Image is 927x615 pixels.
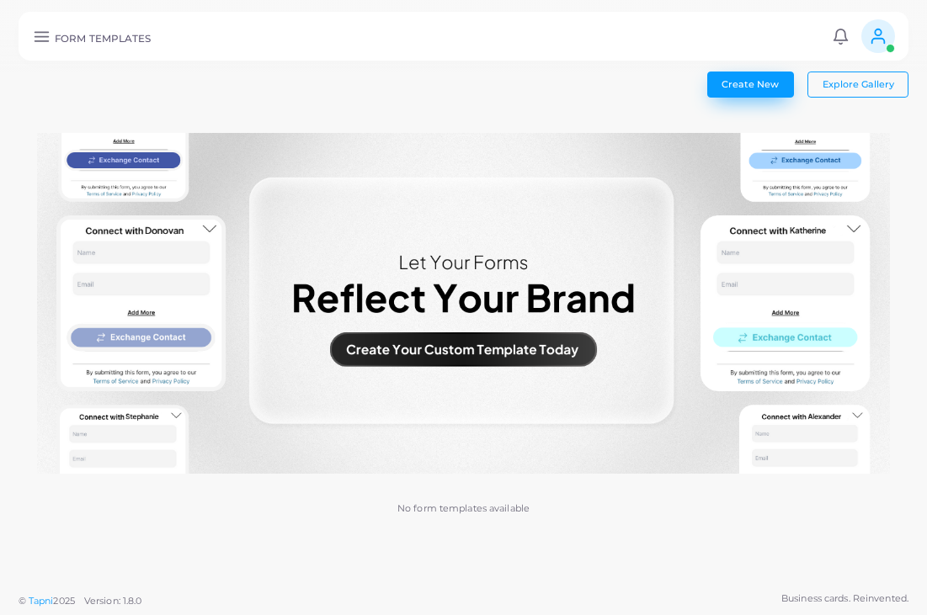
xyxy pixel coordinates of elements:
h5: FORM TEMPLATES [55,33,152,45]
span: Version: 1.8.0 [84,595,142,607]
button: Create New [707,72,794,97]
a: Tapni [29,595,54,607]
button: Explore Gallery [807,72,908,97]
span: Explore Gallery [823,78,894,90]
span: © [19,594,141,608]
span: 2025 [53,594,74,608]
img: No form templates [37,133,890,474]
p: No form templates available [397,501,530,516]
span: Business cards. Reinvented. [781,591,908,606]
span: Create New [722,78,779,90]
